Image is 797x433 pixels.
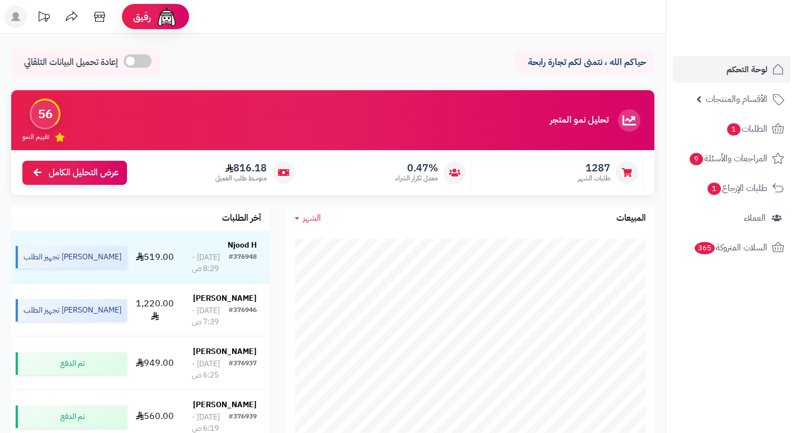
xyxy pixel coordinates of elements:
[229,305,257,328] div: #376946
[694,240,767,255] span: السلات المتروكة
[706,91,767,107] span: الأقسام والمنتجات
[744,210,766,226] span: العملاء
[727,62,767,77] span: لوحة التحكم
[133,10,151,24] span: رفيق
[688,151,767,166] span: المراجعات والأسئلة
[131,284,179,337] td: 1,220.00
[192,358,229,381] div: [DATE] - 6:25 ص
[16,406,127,428] div: تم الدفع
[215,174,267,183] span: متوسط طلب العميل
[395,162,438,174] span: 0.47%
[24,56,118,69] span: إعادة تحميل البيانات التلقائي
[193,292,257,304] strong: [PERSON_NAME]
[721,31,786,55] img: logo-2.png
[131,231,179,283] td: 519.00
[690,153,703,165] span: 9
[228,239,257,251] strong: Njood H
[16,352,127,375] div: تم الدفع
[229,252,257,274] div: #376948
[193,399,257,411] strong: [PERSON_NAME]
[695,242,715,254] span: 365
[22,132,49,142] span: تقييم النمو
[131,337,179,390] td: 949.00
[578,162,610,174] span: 1287
[673,234,790,261] a: السلات المتروكة365
[673,56,790,83] a: لوحة التحكم
[550,115,609,125] h3: تحليل نمو المتجر
[30,6,58,31] a: تحديثات المنصة
[523,56,646,69] p: حياكم الله ، نتمنى لكم تجارة رابحة
[192,305,229,328] div: [DATE] - 7:39 ص
[22,161,127,185] a: عرض التحليل الكامل
[155,6,178,28] img: ai-face.png
[229,358,257,381] div: #376937
[578,174,610,183] span: طلبات الشهر
[16,299,127,322] div: [PERSON_NAME] تجهيز الطلب
[708,183,721,195] span: 1
[222,213,261,224] h3: آخر الطلبات
[192,252,229,274] div: [DATE] - 8:29 ص
[673,175,790,202] a: طلبات الإرجاع1
[295,212,321,225] a: الشهر
[395,174,438,183] span: معدل تكرار الشراء
[193,346,257,357] strong: [PERSON_NAME]
[303,211,321,225] span: الشهر
[726,121,767,137] span: الطلبات
[16,246,127,268] div: [PERSON_NAME] تجهيز الطلب
[49,166,119,179] span: عرض التحليل الكامل
[706,180,767,196] span: طلبات الإرجاع
[215,162,267,174] span: 816.18
[673,145,790,172] a: المراجعات والأسئلة9
[616,213,646,224] h3: المبيعات
[673,204,790,231] a: العملاء
[727,123,741,136] span: 1
[673,115,790,142] a: الطلبات1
